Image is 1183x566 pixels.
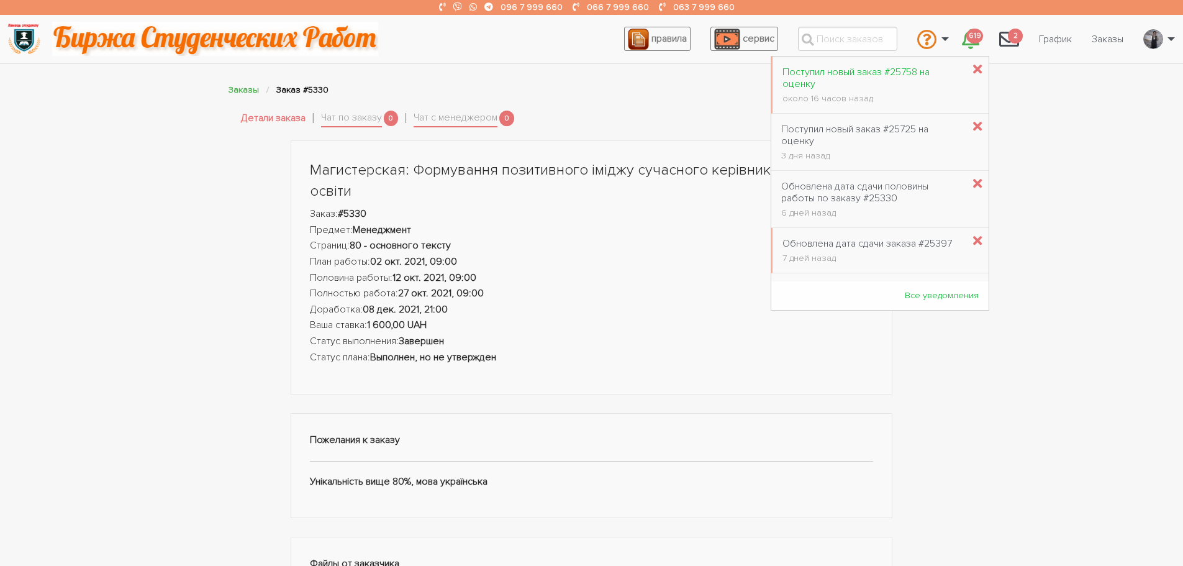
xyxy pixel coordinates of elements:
span: 619 [966,29,983,44]
div: Унікальність вище 80%, мова українська [291,413,893,518]
strong: Выполнен, но не утвержден [370,351,496,363]
strong: 1 600,00 UAH [367,319,427,331]
li: Доработка: [310,302,874,318]
a: Обновлена дата сдачи половины работы по заказу #25330 6 дней назад [771,174,973,225]
a: График [1029,27,1082,51]
span: 0 [384,111,399,126]
strong: Менеджмент [353,224,411,236]
span: 0 [499,111,514,126]
strong: 12 окт. 2021, 09:00 [392,272,476,284]
li: Страниц: [310,238,874,254]
a: 096 7 999 660 [501,2,563,12]
a: Поступил новый заказ #25758 на оценку около 16 часов назад [773,60,973,111]
span: 2 [1008,29,1023,44]
li: Заказ: [310,206,874,222]
div: Поступил новый заказ #25725 на оценку [781,124,963,147]
a: Заказы [229,84,259,95]
img: play_icon-49f7f135c9dc9a03216cfdbccbe1e3994649169d890fb554cedf0eac35a01ba8.png [714,29,740,50]
div: Обновлена дата сдачи половины работы по заказу #25330 [781,181,963,204]
li: Ваша ставка: [310,317,874,334]
div: 7 дней назад [782,254,952,263]
div: 3 дня назад [781,152,963,160]
li: Половина работы: [310,270,874,286]
a: 619 [952,22,989,56]
li: Статус выполнения: [310,334,874,350]
span: правила [651,32,687,45]
a: Чат с менеджером [414,110,497,127]
img: logo-135dea9cf721667cc4ddb0c1795e3ba8b7f362e3d0c04e2cc90b931989920324.png [7,22,41,56]
li: План работы: [310,254,874,270]
a: [PERSON_NAME] назначили исполнителем заказа #25593 [771,276,973,327]
li: Предмет: [310,222,874,239]
a: Чат по заказу [321,110,382,127]
a: Все уведомления [895,284,989,307]
strong: Завершен [399,335,444,347]
div: Обновлена дата сдачи заказа #25397 [782,238,952,250]
strong: 80 - основного тексту [350,239,451,252]
a: Детали заказа [241,111,306,127]
strong: #5330 [338,208,366,220]
strong: 08 дек. 2021, 21:00 [363,303,448,316]
a: Заказы [1082,27,1133,51]
div: 6 дней назад [781,209,963,217]
a: 063 7 999 660 [673,2,735,12]
li: Заказ #5330 [276,83,329,97]
a: сервис [710,27,778,51]
img: 20171208_160937.jpg [1144,29,1163,49]
a: правила [624,27,691,51]
li: Полностью работа: [310,286,874,302]
img: agreement_icon-feca34a61ba7f3d1581b08bc946b2ec1ccb426f67415f344566775c155b7f62c.png [628,29,649,50]
div: около 16 часов назад [782,94,963,103]
a: Поступил новый заказ #25725 на оценку 3 дня назад [771,117,973,168]
div: Поступил новый заказ #25758 на оценку [782,66,963,90]
a: 2 [989,22,1029,56]
li: Статус плана: [310,350,874,366]
h1: Магистерская: Формування позитивного іміджу сучасного керівника закладу освіти [310,160,874,201]
strong: 27 окт. 2021, 09:00 [398,287,484,299]
a: Обновлена дата сдачи заказа #25397 7 дней назад [773,231,962,270]
strong: Пожелания к заказу [310,434,400,446]
a: 066 7 999 660 [587,2,649,12]
img: motto-2ce64da2796df845c65ce8f9480b9c9d679903764b3ca6da4b6de107518df0fe.gif [52,22,378,56]
span: сервис [743,32,774,45]
strong: 02 окт. 2021, 09:00 [370,255,457,268]
input: Поиск заказов [798,27,897,51]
